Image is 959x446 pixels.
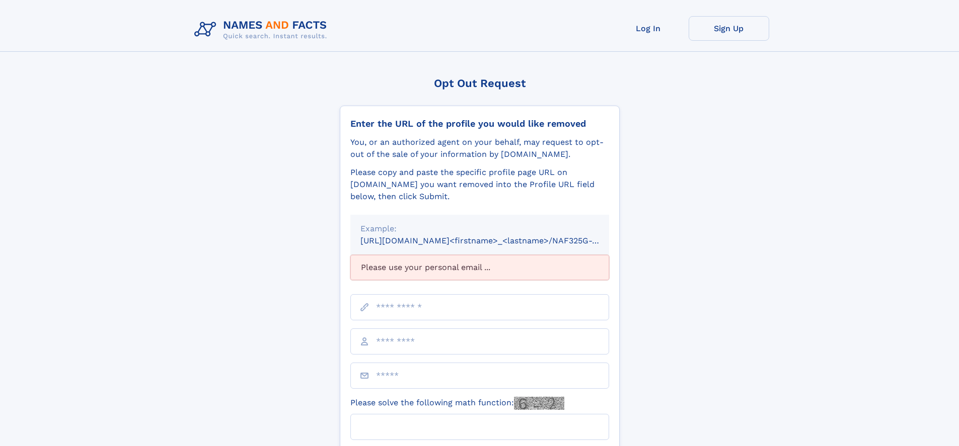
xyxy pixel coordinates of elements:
small: [URL][DOMAIN_NAME]<firstname>_<lastname>/NAF325G-xxxxxxxx [360,236,628,245]
div: Please copy and paste the specific profile page URL on [DOMAIN_NAME] you want removed into the Pr... [350,166,609,203]
div: Please use your personal email ... [350,255,609,280]
img: Logo Names and Facts [190,16,335,43]
div: Enter the URL of the profile you would like removed [350,118,609,129]
div: Example: [360,223,599,235]
div: Opt Out Request [340,77,620,90]
a: Sign Up [689,16,769,41]
a: Log In [608,16,689,41]
label: Please solve the following math function: [350,397,564,410]
div: You, or an authorized agent on your behalf, may request to opt-out of the sale of your informatio... [350,136,609,160]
